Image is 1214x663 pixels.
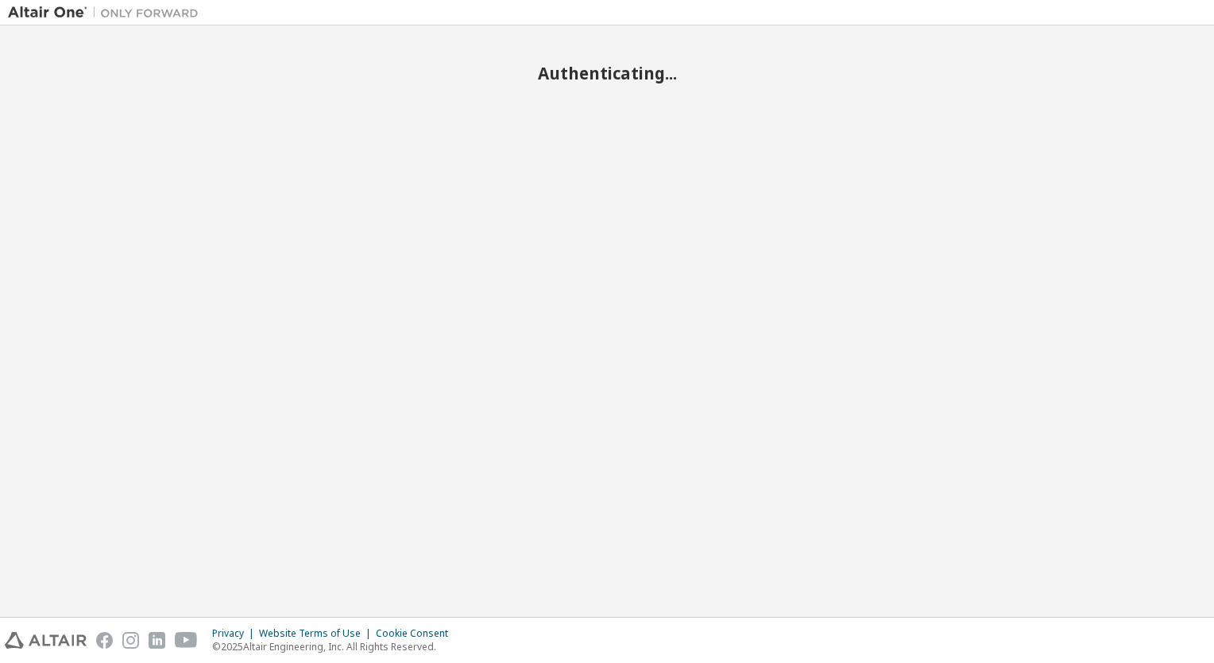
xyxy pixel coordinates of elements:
[212,627,259,640] div: Privacy
[96,632,113,649] img: facebook.svg
[8,63,1206,83] h2: Authenticating...
[149,632,165,649] img: linkedin.svg
[8,5,207,21] img: Altair One
[122,632,139,649] img: instagram.svg
[175,632,198,649] img: youtube.svg
[212,640,458,653] p: © 2025 Altair Engineering, Inc. All Rights Reserved.
[5,632,87,649] img: altair_logo.svg
[259,627,376,640] div: Website Terms of Use
[376,627,458,640] div: Cookie Consent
